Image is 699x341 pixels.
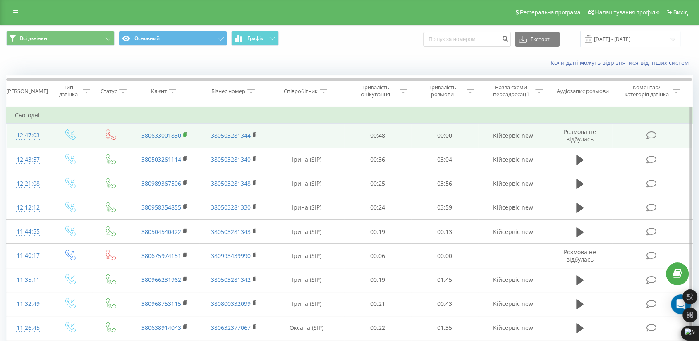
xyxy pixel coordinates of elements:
td: Ірина (SIP) [269,292,344,316]
a: 380503281343 [211,228,251,236]
div: Коментар/категорія дзвінка [622,84,670,98]
td: Ірина (SIP) [269,196,344,219]
div: Тип дзвінка [57,84,81,98]
a: 380503281342 [211,276,251,284]
td: 00:22 [344,316,411,340]
td: 00:24 [344,196,411,219]
td: 00:21 [344,292,411,316]
td: 03:59 [411,196,478,219]
td: Кійсервіс new [478,196,548,219]
td: 03:04 [411,148,478,172]
td: 00:19 [344,220,411,244]
div: Клієнт [151,88,167,95]
div: Співробітник [284,88,318,95]
td: Кійсервіс new [478,292,548,316]
button: Експорт [515,32,560,47]
a: 380503281344 [211,131,251,139]
a: 380958354855 [141,203,181,211]
div: 11:32:49 [15,296,41,312]
div: [PERSON_NAME] [6,88,48,95]
div: 11:35:11 [15,272,41,288]
a: Коли дані можуть відрізнятися вiд інших систем [551,59,693,67]
td: Кійсервіс new [478,124,548,148]
a: 380966231962 [141,276,181,284]
td: 00:13 [411,220,478,244]
td: Ірина (SIP) [269,172,344,196]
span: Графік [247,36,263,41]
td: Ірина (SIP) [269,268,344,292]
span: Налаштування профілю [595,9,659,16]
div: Бізнес номер [211,88,245,95]
div: 11:44:55 [15,224,41,240]
td: Кійсервіс new [478,268,548,292]
div: 12:21:08 [15,176,41,192]
td: Кійсервіс new [478,148,548,172]
span: Розмова не відбулась [564,128,596,143]
td: 00:00 [411,124,478,148]
span: Всі дзвінки [20,35,47,42]
td: 00:36 [344,148,411,172]
div: 12:47:03 [15,127,41,143]
button: Основний [119,31,227,46]
td: Кійсервіс new [478,220,548,244]
span: Розмова не відбулась [564,248,596,263]
a: 380968753115 [141,300,181,308]
td: Кійсервіс new [478,172,548,196]
div: Open Intercom Messenger [671,294,691,314]
button: Всі дзвінки [6,31,115,46]
div: Аудіозапис розмови [557,88,609,95]
a: 380993439990 [211,252,251,260]
div: Тривалість очікування [353,84,397,98]
div: Тривалість розмови [420,84,464,98]
div: 12:43:57 [15,152,41,168]
a: 380638914043 [141,324,181,331]
td: 00:25 [344,172,411,196]
div: 12:12:12 [15,200,41,216]
td: 01:35 [411,316,478,340]
td: Ірина (SIP) [269,244,344,268]
a: 380675974151 [141,252,181,260]
td: Сьогодні [7,107,693,124]
td: 00:48 [344,124,411,148]
a: 380632377067 [211,324,251,331]
a: 380503281348 [211,179,251,187]
td: Ірина (SIP) [269,148,344,172]
span: Реферальна програма [520,9,581,16]
button: Графік [231,31,279,46]
a: 380800332099 [211,300,251,308]
div: 11:40:17 [15,248,41,264]
a: 380989367506 [141,179,181,187]
td: Оксана (SIP) [269,316,344,340]
div: 11:26:45 [15,320,41,336]
td: 01:45 [411,268,478,292]
td: 00:00 [411,244,478,268]
td: Кійсервіс new [478,316,548,340]
a: 380503281340 [211,155,251,163]
td: 00:43 [411,292,478,316]
div: Назва схеми переадресації [489,84,533,98]
td: Ірина (SIP) [269,220,344,244]
a: 380633001830 [141,131,181,139]
a: 380504540422 [141,228,181,236]
a: 380503261114 [141,155,181,163]
span: Вихід [673,9,688,16]
td: 00:19 [344,268,411,292]
td: 00:06 [344,244,411,268]
div: Статус [101,88,117,95]
a: 380503281330 [211,203,251,211]
td: 03:56 [411,172,478,196]
input: Пошук за номером [423,32,511,47]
